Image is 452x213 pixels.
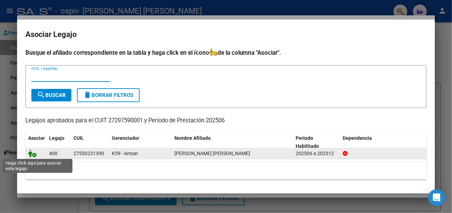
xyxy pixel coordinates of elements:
[25,131,46,154] datatable-header-cell: Asociar
[112,135,139,141] span: Gerenciador
[25,28,427,41] h2: Asociar Legajo
[174,151,250,156] span: VILUMBRALES FRANCESCA AYLEN
[73,150,104,158] div: 27550231390
[174,135,211,141] span: Nombre Afiliado
[83,91,92,99] mat-icon: delete
[25,116,427,125] p: Legajos aprobados para el CUIT 27297590001 y Período de Prestación 202506
[71,131,109,154] datatable-header-cell: CUIL
[83,92,133,98] span: Borrar Filtros
[25,48,427,57] h4: Busque el afiliado correspondiente en la tabla y haga click en el ícono de la columna "Asociar".
[77,88,140,102] button: Borrar Filtros
[49,135,64,141] span: Legajo
[343,135,372,141] span: Dependencia
[46,131,71,154] datatable-header-cell: Legajo
[25,162,427,180] div: 1 registros
[109,131,172,154] datatable-header-cell: Gerenciador
[172,131,293,154] datatable-header-cell: Nombre Afiliado
[28,135,45,141] span: Asociar
[296,135,319,149] span: Periodo Habilitado
[37,91,45,99] mat-icon: search
[73,135,84,141] span: CUIL
[296,150,337,158] div: 202506 a 202512
[49,151,57,156] span: 400
[293,131,340,154] datatable-header-cell: Periodo Habilitado
[428,189,445,206] div: Open Intercom Messenger
[37,92,66,98] span: Buscar
[112,151,138,156] span: K59 - Amsar
[31,89,71,101] button: Buscar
